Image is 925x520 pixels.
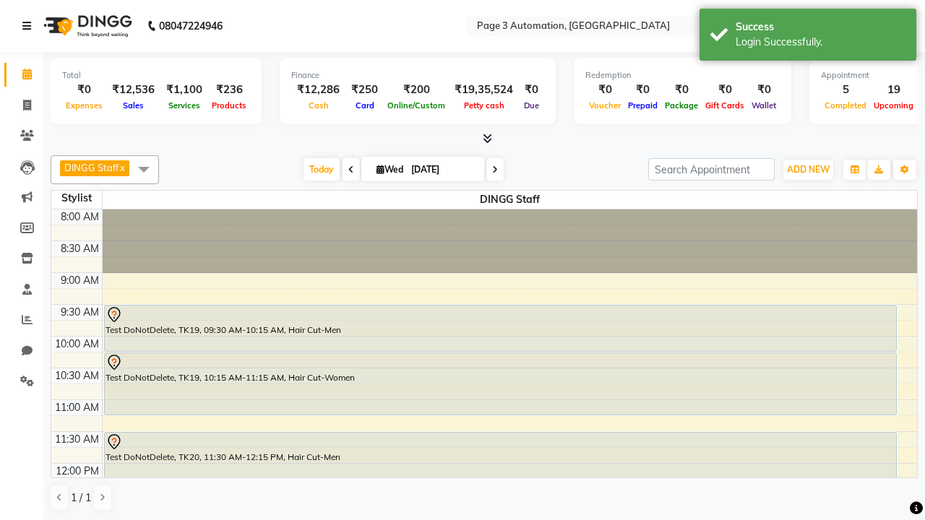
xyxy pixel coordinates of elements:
[352,100,378,110] span: Card
[783,160,833,180] button: ADD NEW
[208,82,250,98] div: ₹236
[53,464,102,479] div: 12:00 PM
[58,273,102,288] div: 9:00 AM
[71,490,91,506] span: 1 / 1
[52,400,102,415] div: 11:00 AM
[870,82,917,98] div: 19
[373,164,407,175] span: Wed
[702,82,748,98] div: ₹0
[159,6,223,46] b: 08047224946
[119,100,147,110] span: Sales
[64,162,119,173] span: DINGG Staff
[736,35,905,50] div: Login Successfully.
[62,69,250,82] div: Total
[305,100,332,110] span: Cash
[648,158,775,181] input: Search Appointment
[585,69,780,82] div: Redemption
[165,100,204,110] span: Services
[407,159,479,181] input: 2025-10-01
[345,82,384,98] div: ₹250
[624,82,661,98] div: ₹0
[291,82,345,98] div: ₹12,286
[37,6,136,46] img: logo
[748,100,780,110] span: Wallet
[105,433,896,478] div: Test DoNotDelete, TK20, 11:30 AM-12:15 PM, Hair Cut-Men
[105,305,896,351] div: Test DoNotDelete, TK19, 09:30 AM-10:15 AM, Hair Cut-Men
[736,19,905,35] div: Success
[304,158,340,181] span: Today
[460,100,508,110] span: Petty cash
[384,100,449,110] span: Online/Custom
[821,100,870,110] span: Completed
[58,305,102,320] div: 9:30 AM
[58,241,102,256] div: 8:30 AM
[661,82,702,98] div: ₹0
[106,82,160,98] div: ₹12,536
[449,82,519,98] div: ₹19,35,524
[119,162,125,173] a: x
[52,432,102,447] div: 11:30 AM
[51,191,102,206] div: Stylist
[624,100,661,110] span: Prepaid
[821,82,870,98] div: 5
[105,353,896,415] div: Test DoNotDelete, TK19, 10:15 AM-11:15 AM, Hair Cut-Women
[520,100,543,110] span: Due
[519,82,544,98] div: ₹0
[52,337,102,352] div: 10:00 AM
[291,69,544,82] div: Finance
[702,100,748,110] span: Gift Cards
[661,100,702,110] span: Package
[748,82,780,98] div: ₹0
[384,82,449,98] div: ₹200
[52,368,102,383] div: 10:30 AM
[870,100,917,110] span: Upcoming
[58,209,102,225] div: 8:00 AM
[585,82,624,98] div: ₹0
[62,82,106,98] div: ₹0
[585,100,624,110] span: Voucher
[62,100,106,110] span: Expenses
[787,164,830,175] span: ADD NEW
[103,191,918,209] span: DINGG Staff
[208,100,250,110] span: Products
[160,82,208,98] div: ₹1,100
